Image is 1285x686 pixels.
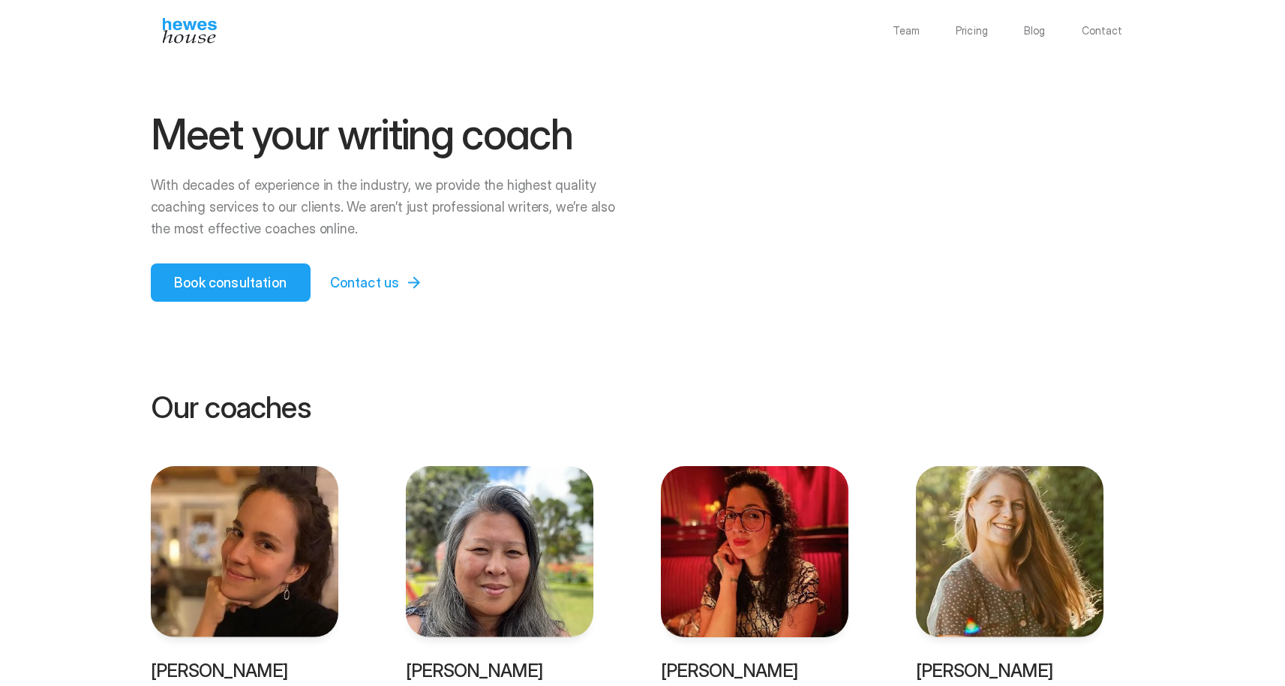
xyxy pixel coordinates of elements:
[1082,26,1123,36] a: Contact
[406,661,593,680] p: [PERSON_NAME]
[893,26,920,36] a: Team
[151,175,629,239] p: With decades of experience in the industry, we provide the highest quality coaching services to o...
[151,661,338,680] p: [PERSON_NAME]
[174,272,287,293] p: Book consultation
[163,18,217,44] img: Hewes House’s book coach services offer creative writing courses, writing class to learn differen...
[956,26,988,36] a: Pricing
[151,113,629,157] h1: Meet your writing coach
[330,272,400,293] p: Contact us
[317,263,442,302] a: Contact us
[916,661,1103,680] p: [PERSON_NAME]
[406,466,593,637] img: Ky Huynh, one of the Hewes House book editors and book coach, also runs a writing class as a writ...
[1024,26,1046,36] a: Blog
[916,466,1103,637] img: Maggie Sadler, one of the Hewes House book writing coach, literary agent, one of the best literar...
[151,392,1135,423] p: Our coaches
[661,466,848,637] img: Porochista Khakpour, one of the Hewes House book editors and book coach, also runs a writing clas...
[661,661,848,680] p: [PERSON_NAME]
